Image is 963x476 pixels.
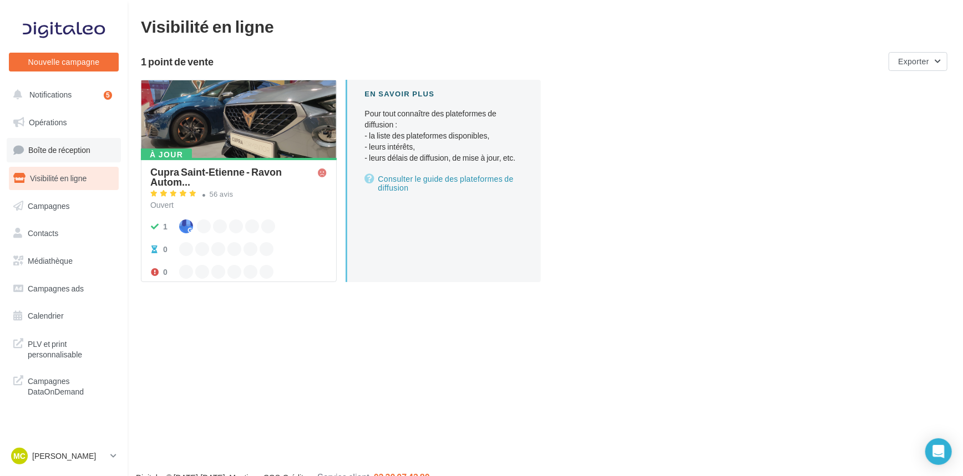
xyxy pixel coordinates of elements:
[29,90,72,99] span: Notifications
[32,451,106,462] p: [PERSON_NAME]
[163,221,168,232] div: 1
[7,369,121,402] a: Campagnes DataOnDemand
[150,200,174,209] span: Ouvert
[141,57,884,66] div: 1 point de vente
[141,149,192,161] div: À jour
[28,228,58,238] span: Contacts
[29,117,67,127] span: Opérations
[9,53,119,71] button: Nouvelle campagne
[150,188,327,202] a: 56 avis
[28,201,70,210] span: Campagnes
[7,138,121,162] a: Boîte de réception
[7,111,121,134] a: Opérations
[150,167,318,187] span: Cupra Saint-Etienne - Ravon Autom...
[7,195,121,218] a: Campagnes
[28,311,64,320] span: Calendrier
[365,89,524,99] div: En savoir plus
[28,284,84,293] span: Campagnes ads
[365,172,524,195] a: Consulter le guide des plateformes de diffusion
[7,83,116,106] button: Notifications 5
[365,141,524,152] li: - leurs intérêts,
[30,173,87,183] span: Visibilité en ligne
[28,145,90,155] span: Boîte de réception
[210,191,234,198] div: 56 avis
[9,446,119,467] a: MC [PERSON_NAME]
[365,130,524,141] li: - la liste des plateformes disponibles,
[7,304,121,327] a: Calendrier
[7,222,121,245] a: Contacts
[365,152,524,163] li: - leurs délais de diffusion, de mise à jour, etc.
[141,18,950,34] div: Visibilité en ligne
[7,167,121,190] a: Visibilité en ligne
[365,108,524,163] p: Pour tout connaître des plateformes de diffusion :
[104,91,112,100] div: 5
[7,332,121,365] a: PLV et print personnalisable
[28,373,114,397] span: Campagnes DataOnDemand
[13,451,26,462] span: MC
[889,52,947,71] button: Exporter
[7,249,121,273] a: Médiathèque
[925,438,952,465] div: Open Intercom Messenger
[28,336,114,360] span: PLV et print personnalisable
[898,57,929,66] span: Exporter
[163,267,168,278] div: 0
[7,277,121,300] a: Campagnes ads
[28,256,73,265] span: Médiathèque
[163,244,168,255] div: 0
